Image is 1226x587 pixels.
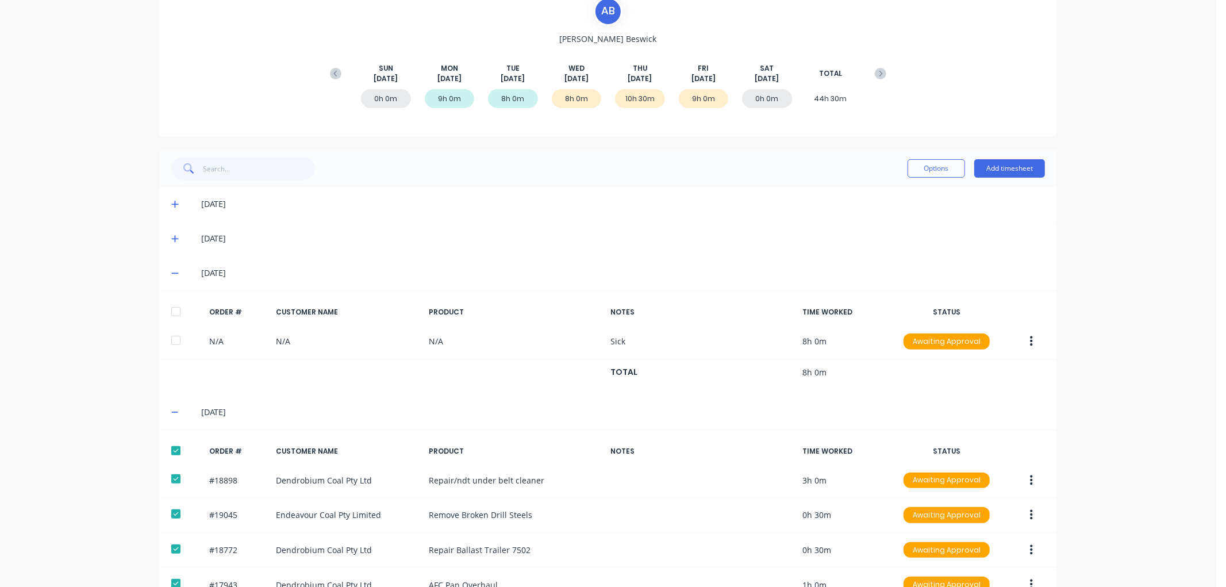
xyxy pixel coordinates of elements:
div: 44h 30m [806,89,856,108]
div: STATUS [898,307,996,317]
button: Awaiting Approval [903,472,990,489]
span: [DATE] [755,74,779,84]
span: WED [568,63,585,74]
div: PRODUCT [429,307,601,317]
div: 0h 0m [361,89,411,108]
div: NOTES [610,446,793,456]
span: [DATE] [437,74,462,84]
div: ORDER # [209,446,267,456]
div: Awaiting Approval [904,507,990,523]
span: [DATE] [628,74,652,84]
div: 9h 0m [679,89,729,108]
button: Add timesheet [974,159,1045,178]
span: [DATE] [691,74,716,84]
div: [DATE] [201,267,1045,279]
button: Awaiting Approval [903,507,990,524]
div: CUSTOMER NAME [276,307,420,317]
span: [PERSON_NAME] Beswick [560,33,657,45]
div: PRODUCT [429,446,601,456]
span: MON [441,63,458,74]
div: TIME WORKED [802,446,889,456]
div: 9h 0m [425,89,475,108]
span: TOTAL [819,68,842,79]
div: Awaiting Approval [904,542,990,558]
div: [DATE] [201,406,1045,419]
div: Awaiting Approval [904,333,990,350]
span: [DATE] [564,74,589,84]
div: [DATE] [201,232,1045,245]
div: STATUS [898,446,996,456]
div: CUSTOMER NAME [276,446,420,456]
div: 10h 30m [615,89,665,108]
div: ORDER # [209,307,267,317]
span: SUN [379,63,393,74]
div: [DATE] [201,198,1045,210]
span: [DATE] [374,74,398,84]
span: THU [633,63,647,74]
span: TUE [506,63,520,74]
div: 8h 0m [488,89,538,108]
input: Search... [203,157,316,180]
div: Awaiting Approval [904,473,990,489]
div: TIME WORKED [802,307,889,317]
div: 0h 0m [742,89,792,108]
span: FRI [698,63,709,74]
span: SAT [760,63,774,74]
div: NOTES [610,307,793,317]
button: Awaiting Approval [903,542,990,559]
span: [DATE] [501,74,525,84]
div: 8h 0m [552,89,602,108]
button: Options [908,159,965,178]
button: Awaiting Approval [903,333,990,350]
